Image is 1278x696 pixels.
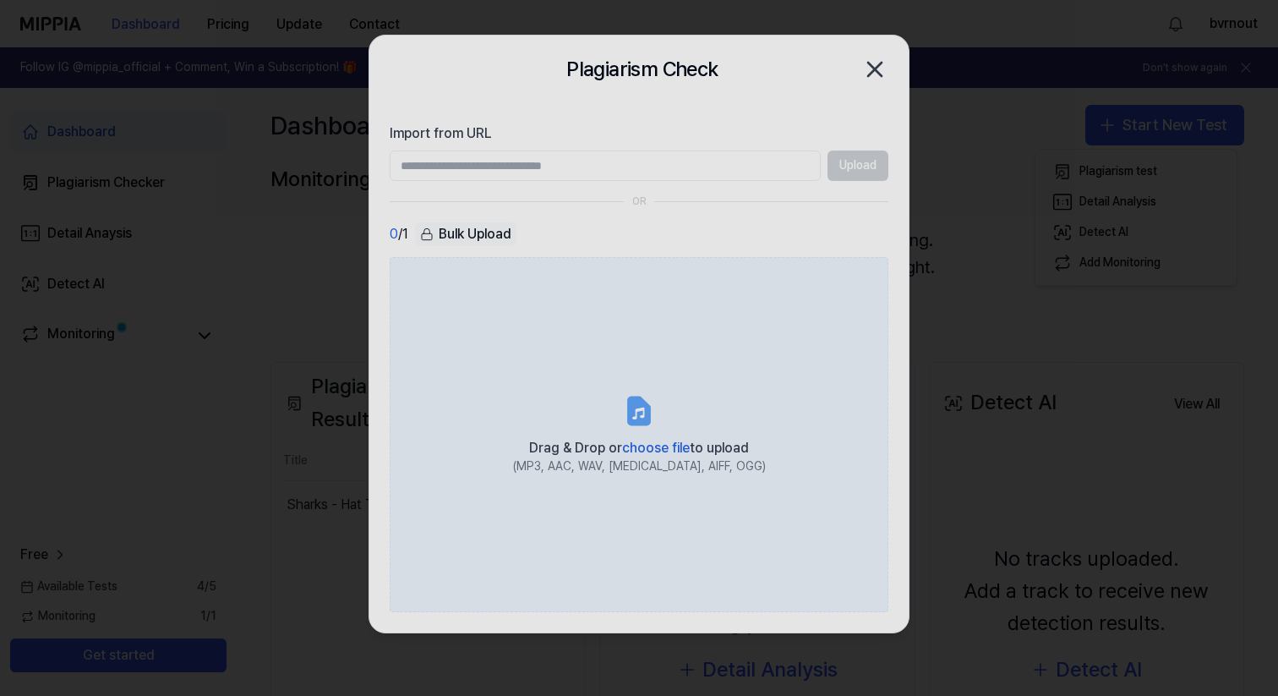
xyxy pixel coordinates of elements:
button: Bulk Upload [415,222,516,247]
div: (MP3, AAC, WAV, [MEDICAL_DATA], AIFF, OGG) [513,458,766,475]
div: Bulk Upload [415,222,516,246]
div: OR [632,195,647,209]
label: Import from URL [390,123,888,144]
div: / 1 [390,222,408,247]
span: 0 [390,224,398,244]
span: Drag & Drop or to upload [529,440,749,456]
h2: Plagiarism Check [566,53,718,85]
span: choose file [622,440,690,456]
